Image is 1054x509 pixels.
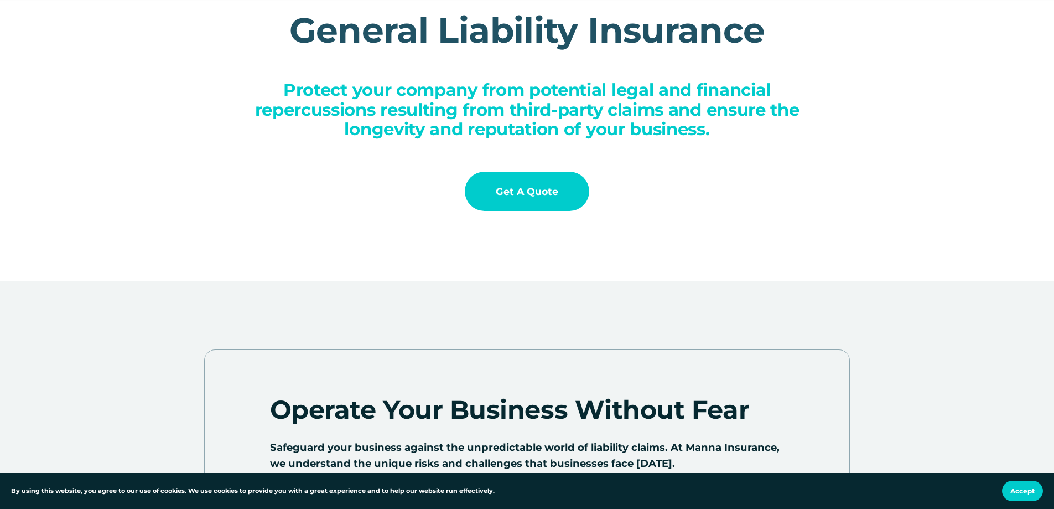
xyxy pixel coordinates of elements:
button: Accept [1002,481,1043,501]
span: Accept [1010,487,1035,495]
strong: Protect your company from potential legal and financial repercussions resulting from third-party ... [255,79,804,139]
strong: Safeguard your business against the unpredictable world of liability claims. At Manna Insurance, ... [270,441,782,470]
a: Get a Quote [465,172,589,211]
p: By using this website, you agree to our use of cookies. We use cookies to provide you with a grea... [11,486,495,496]
h2: Operate Your Business Without Fear [270,396,785,424]
span: General Liability Insurance [289,9,765,52]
